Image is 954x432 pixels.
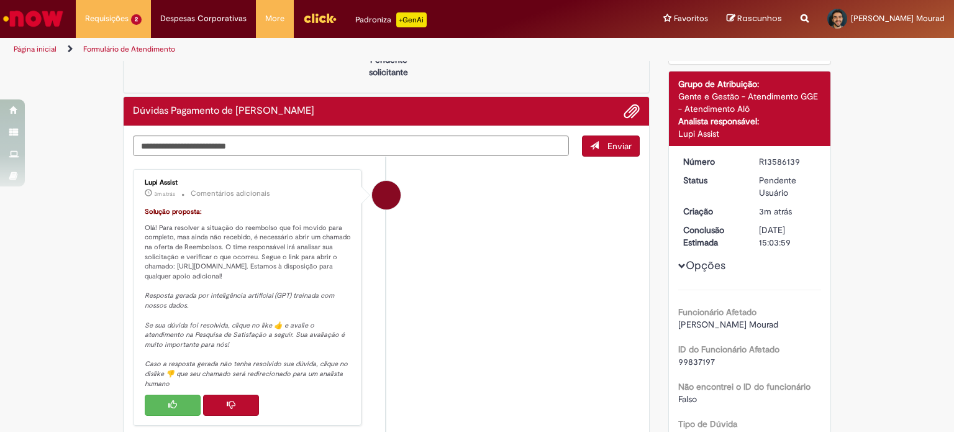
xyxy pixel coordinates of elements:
[759,155,817,168] div: R13586139
[154,190,175,198] span: 3m atrás
[358,53,419,78] p: Pendente solicitante
[133,106,314,117] h2: Dúvidas Pagamento de Salário Histórico de tíquete
[355,12,427,27] div: Padroniza
[678,356,715,367] span: 99837197
[674,155,750,168] dt: Número
[83,44,175,54] a: Formulário de Atendimento
[372,181,401,209] div: Lupi Assist
[674,205,750,218] dt: Criação
[678,115,822,127] div: Analista responsável:
[145,179,352,186] div: Lupi Assist
[678,78,822,90] div: Grupo de Atribuição:
[678,127,822,140] div: Lupi Assist
[674,174,750,186] dt: Status
[678,393,697,405] span: Falso
[759,206,792,217] time: 01/10/2025 14:03:56
[154,190,175,198] time: 01/10/2025 14:04:04
[678,90,822,115] div: Gente e Gestão - Atendimento GGE - Atendimento Alô
[674,12,708,25] span: Favoritos
[678,344,779,355] b: ID do Funcionário Afetado
[303,9,337,27] img: click_logo_yellow_360x200.png
[759,224,817,249] div: [DATE] 15:03:59
[851,13,945,24] span: [PERSON_NAME] Mourad
[191,188,270,199] small: Comentários adicionais
[396,12,427,27] p: +GenAi
[759,174,817,199] div: Pendente Usuário
[582,136,640,157] button: Enviar
[674,224,750,249] dt: Conclusão Estimada
[678,381,811,392] b: Não encontrei o ID do funcionário
[85,12,129,25] span: Requisições
[759,206,792,217] span: 3m atrás
[678,418,737,430] b: Tipo de Dúvida
[131,14,142,25] span: 2
[160,12,247,25] span: Despesas Corporativas
[607,140,632,152] span: Enviar
[14,44,57,54] a: Página inicial
[624,103,640,119] button: Adicionar anexos
[1,6,65,31] img: ServiceNow
[727,13,782,25] a: Rascunhos
[133,136,569,157] textarea: Digite sua mensagem aqui...
[145,207,202,216] font: Solução proposta:
[678,306,756,318] b: Funcionário Afetado
[759,205,817,218] div: 01/10/2025 14:03:56
[678,319,778,330] span: [PERSON_NAME] Mourad
[145,207,352,389] p: Olá! Para resolver a situação do reembolso que foi movido para completo, mas ainda não recebido, ...
[737,12,782,24] span: Rascunhos
[265,12,284,25] span: More
[9,38,627,61] ul: Trilhas de página
[145,291,350,388] em: Resposta gerada por inteligência artificial (GPT) treinada com nossos dados. Se sua dúvida foi re...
